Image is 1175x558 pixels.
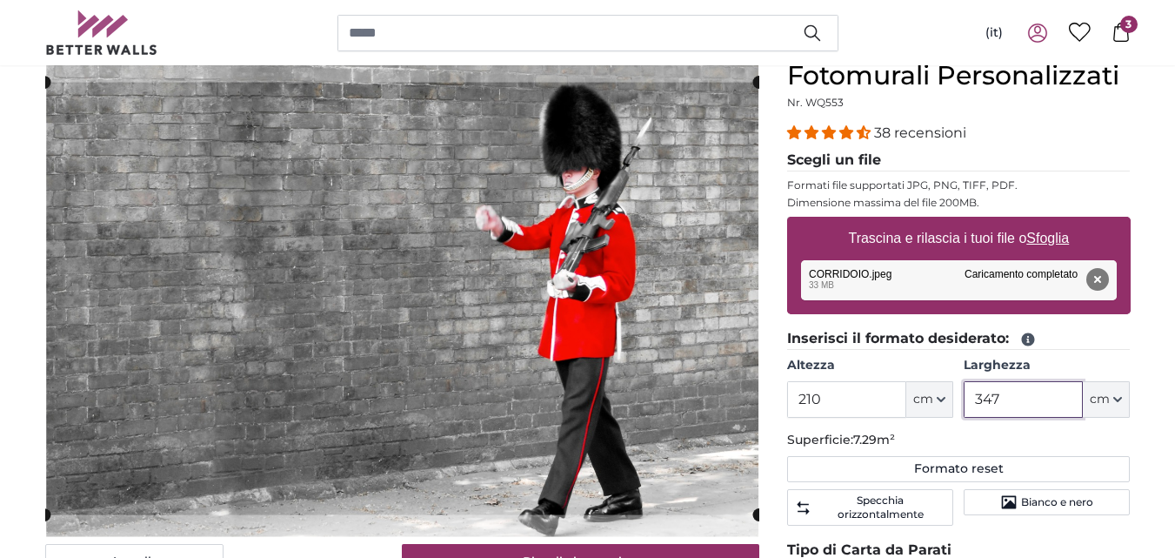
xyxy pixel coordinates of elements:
[787,489,953,526] button: Specchia orizzontalmente
[1026,231,1069,245] u: Sfoglia
[964,357,1130,374] label: Larghezza
[1083,381,1130,418] button: cm
[913,391,933,408] span: cm
[787,124,874,141] span: 4.34 stars
[787,96,844,109] span: Nr. WQ553
[787,178,1131,192] p: Formati file supportati JPG, PNG, TIFF, PDF.
[971,17,1017,49] button: (it)
[787,357,953,374] label: Altezza
[815,494,945,521] span: Specchia orizzontalmente
[787,328,1131,350] legend: Inserisci il formato desiderato:
[1090,391,1110,408] span: cm
[787,150,1131,171] legend: Scegli un file
[853,432,895,447] span: 7.29m²
[787,60,1131,91] h1: Fotomurali Personalizzati
[874,124,966,141] span: 38 recensioni
[1120,16,1138,33] span: 3
[964,489,1130,515] button: Bianco e nero
[787,456,1131,482] button: Formato reset
[787,196,1131,210] p: Dimensione massima del file 200MB.
[1021,495,1093,509] span: Bianco e nero
[787,432,1131,449] p: Superficie:
[45,10,158,55] img: Betterwalls
[841,221,1076,256] label: Trascina e rilascia i tuoi file o
[906,381,953,418] button: cm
